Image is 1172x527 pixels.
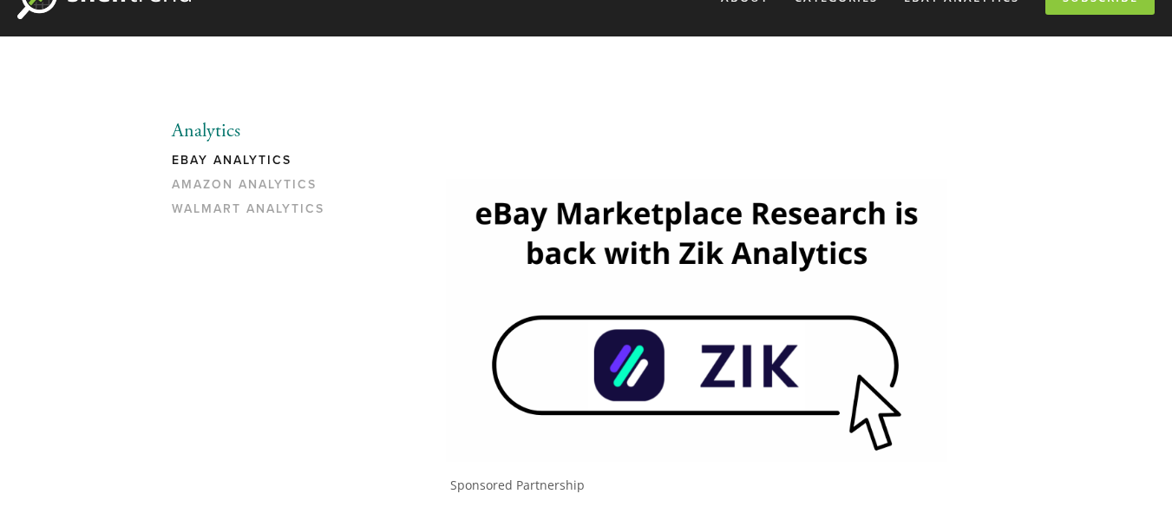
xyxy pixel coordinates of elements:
a: eBay Analytics [172,153,337,177]
li: Analytics [172,120,337,142]
p: Sponsored Partnership [450,478,947,493]
a: Walmart Analytics [172,201,337,226]
img: Zik Analytics Sponsored Ad [446,179,947,461]
a: Amazon Analytics [172,177,337,201]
